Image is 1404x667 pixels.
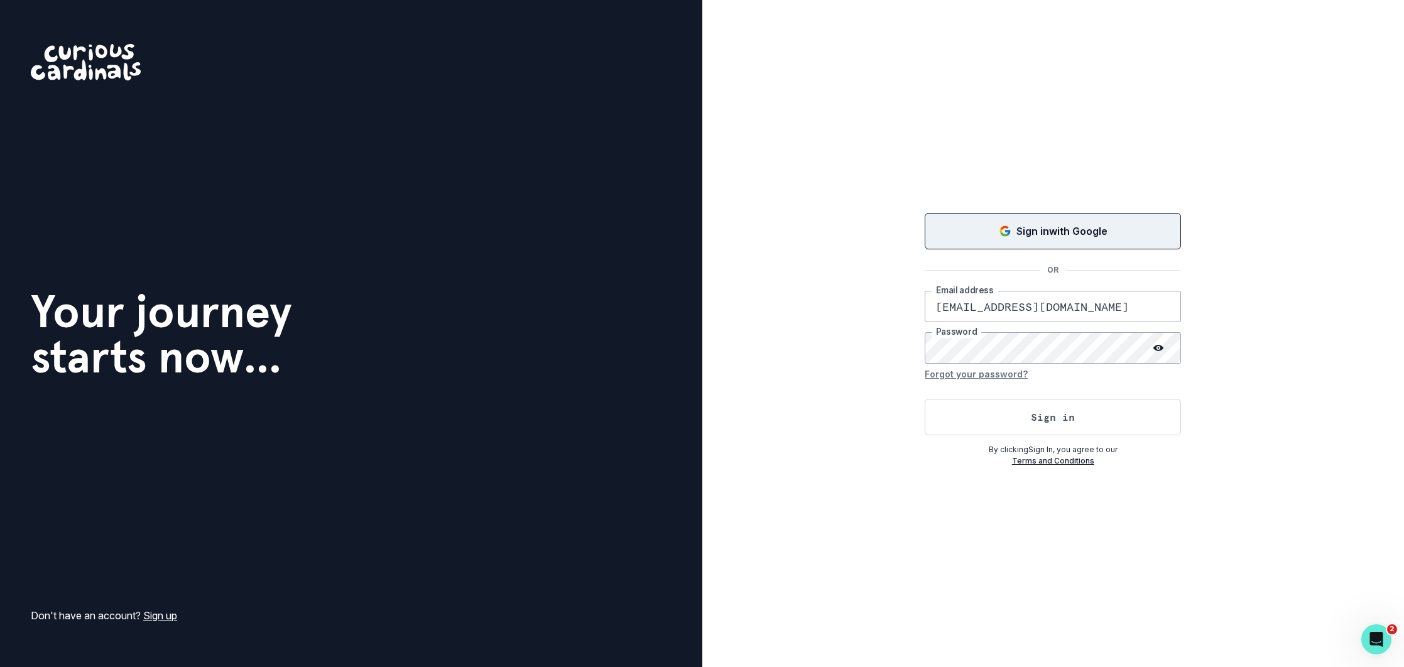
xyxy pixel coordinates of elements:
button: Forgot your password? [925,364,1028,384]
button: Sign in with Google (GSuite) [925,213,1181,249]
span: 2 [1387,624,1397,634]
p: Don't have an account? [31,608,177,623]
button: Sign in [925,399,1181,435]
a: Terms and Conditions [1012,456,1094,465]
iframe: Intercom live chat [1361,624,1391,654]
p: OR [1040,264,1066,276]
p: By clicking Sign In , you agree to our [925,444,1181,455]
a: Sign up [143,609,177,622]
h1: Your journey starts now... [31,289,292,379]
img: Curious Cardinals Logo [31,44,141,80]
p: Sign in with Google [1016,224,1107,239]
